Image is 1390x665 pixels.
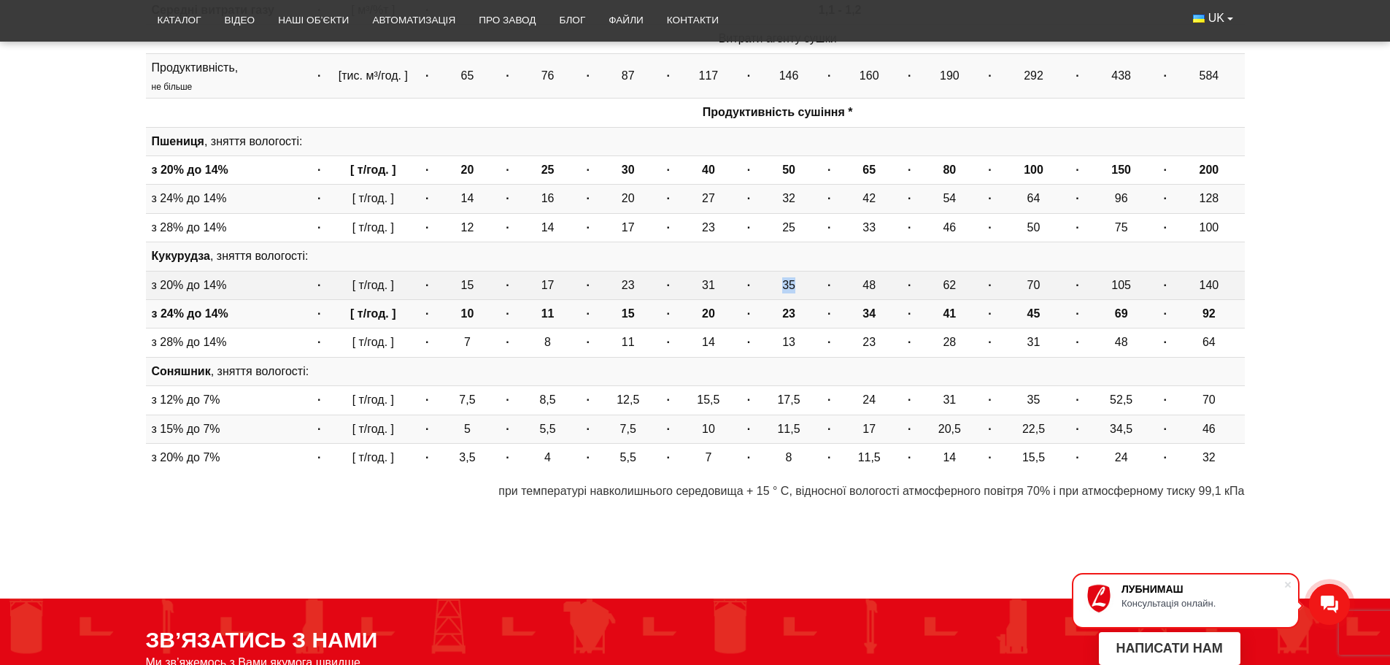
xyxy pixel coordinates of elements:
[586,279,589,291] strong: ·
[1181,4,1244,32] button: UK
[596,386,660,415] td: 12,5
[757,444,820,472] td: 8
[747,192,750,204] strong: ·
[1076,279,1078,291] strong: ·
[622,307,635,320] strong: 15
[676,53,740,99] td: 117
[757,386,820,415] td: 17,5
[541,164,555,176] strong: 25
[596,328,660,357] td: 11
[1173,53,1244,99] td: 584
[152,365,211,377] strong: Соняшник
[838,213,901,242] td: 33
[317,307,320,320] strong: ·
[988,279,991,291] strong: ·
[827,279,830,291] strong: ·
[317,221,320,234] strong: ·
[425,307,428,320] strong: ·
[146,185,311,213] td: з 24% до 14%
[152,307,228,320] strong: з 24% до 14%
[827,393,830,406] strong: ·
[988,221,991,234] strong: ·
[506,279,509,291] strong: ·
[667,69,670,82] strong: ·
[328,415,419,443] td: [ т/год. ]
[827,69,830,82] strong: ·
[988,192,991,204] strong: ·
[998,444,1069,472] td: 15,5
[152,82,193,92] sub: не більше
[213,4,267,36] a: Відео
[146,328,311,357] td: з 28% до 14%
[1173,386,1244,415] td: 70
[328,185,419,213] td: [ т/год. ]
[1076,221,1078,234] strong: ·
[425,423,428,435] strong: ·
[918,328,981,357] td: 28
[757,213,820,242] td: 25
[757,415,820,443] td: 11,5
[596,185,660,213] td: 20
[541,307,555,320] strong: 11
[1076,69,1078,82] strong: ·
[152,164,228,176] strong: з 20% до 14%
[622,164,635,176] strong: 30
[1173,444,1244,472] td: 32
[676,271,740,299] td: 31
[506,192,509,204] strong: ·
[1086,415,1157,443] td: 34,5
[676,444,740,472] td: 7
[827,221,830,234] strong: ·
[425,336,428,348] strong: ·
[146,357,1245,385] td: , зняття вологості:
[667,393,670,406] strong: ·
[667,279,670,291] strong: ·
[908,393,911,406] strong: ·
[1076,192,1078,204] strong: ·
[1200,164,1219,176] strong: 200
[425,451,428,464] strong: ·
[827,336,830,348] strong: ·
[998,213,1069,242] td: 50
[436,271,499,299] td: 15
[757,53,820,99] td: 146
[506,451,509,464] strong: ·
[747,451,750,464] strong: ·
[757,271,820,299] td: 35
[328,328,419,357] td: [ т/год. ]
[317,336,320,348] strong: ·
[516,213,579,242] td: 14
[988,451,991,464] strong: ·
[908,307,911,320] strong: ·
[988,423,991,435] strong: ·
[547,4,597,36] a: Блог
[586,336,589,348] strong: ·
[827,423,830,435] strong: ·
[988,336,991,348] strong: ·
[1173,271,1244,299] td: 140
[908,69,911,82] strong: ·
[1027,307,1040,320] strong: 45
[516,185,579,213] td: 16
[1164,336,1167,348] strong: ·
[702,307,715,320] strong: 20
[146,483,1245,499] p: при температурі навколишнього середовища + 15 ° С, відносної вологості атмосферного повітря 70% і...
[667,451,670,464] strong: ·
[1164,221,1167,234] strong: ·
[586,221,589,234] strong: ·
[667,307,670,320] strong: ·
[667,423,670,435] strong: ·
[506,336,509,348] strong: ·
[146,4,213,36] a: Каталог
[1076,336,1078,348] strong: ·
[146,127,1245,155] td: , зняття вологості:
[1121,583,1283,595] div: ЛУБНИМАШ
[747,164,750,176] strong: ·
[1115,307,1128,320] strong: 69
[350,307,395,320] strong: [ т/год. ]
[943,164,956,176] strong: 80
[943,307,956,320] strong: 41
[1173,185,1244,213] td: 128
[1111,164,1131,176] strong: 150
[146,242,1245,271] td: , зняття вологості:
